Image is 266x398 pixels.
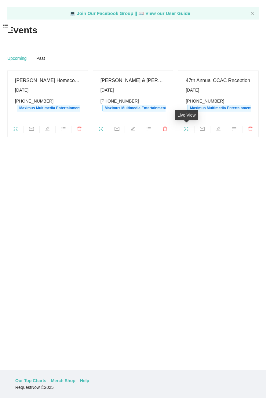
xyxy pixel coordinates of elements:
a: laptop View our User Guide [138,11,190,16]
span: bars [56,126,71,133]
div: [PERSON_NAME] & [PERSON_NAME]'s Birthday Bash [100,77,166,84]
span: Maximus Multimedia Entertainment's number [17,105,100,111]
div: Upcoming [7,55,27,62]
span: edit [40,126,55,133]
a: Help [80,377,89,384]
span: fullscreen [8,126,23,133]
div: [PHONE_NUMBER] [15,98,80,111]
span: fullscreen [178,126,194,133]
span: laptop [138,11,144,16]
span: delete [157,126,173,133]
div: [DATE] [100,87,166,93]
span: mail [195,126,210,133]
div: RequestNow © 2025 [15,384,249,391]
span: laptop [70,11,75,16]
span: edit [125,126,140,133]
span: bars [141,126,157,133]
span: mail [24,126,39,133]
div: [DATE] [15,87,80,93]
span: bars [226,126,242,133]
h2: Events [7,24,37,37]
span: mail [109,126,125,133]
div: [PHONE_NUMBER] [186,98,251,111]
div: [PERSON_NAME] Homecoming Dance [15,77,80,84]
span: Maximus Multimedia Entertainment's number [102,105,186,111]
a: laptop Join Our Facebook Group || [70,11,138,16]
div: Past [36,55,45,62]
a: Our Top Charts [15,377,46,384]
span: close [250,12,254,15]
div: Live View [175,110,198,120]
span: edit [210,126,226,133]
button: close [250,12,254,16]
span: delete [242,126,258,133]
a: Merch Shop [51,377,75,384]
span: fullscreen [93,126,109,133]
div: 47th Annual CCAC Reception [186,77,251,84]
div: [DATE] [186,87,251,93]
div: [PHONE_NUMBER] [100,98,166,111]
span: delete [71,126,87,133]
